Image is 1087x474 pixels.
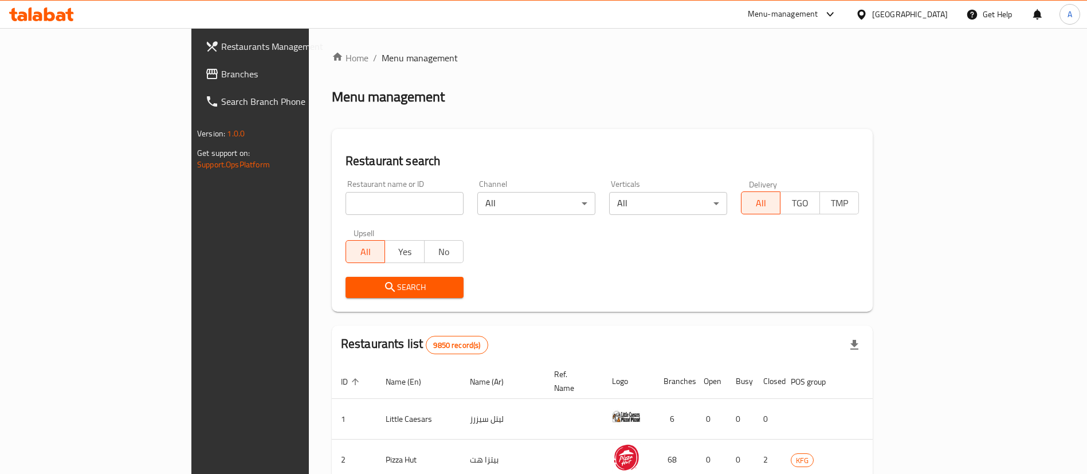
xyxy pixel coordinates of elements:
span: Get support on: [197,146,250,160]
th: Branches [654,364,694,399]
h2: Restaurant search [346,152,859,170]
span: All [746,195,776,211]
td: 0 [727,399,754,440]
span: Yes [390,244,419,260]
span: Search [355,280,454,295]
td: 0 [754,399,782,440]
span: TMP [825,195,854,211]
div: All [609,192,727,215]
input: Search for restaurant name or ID.. [346,192,464,215]
div: All [477,192,595,215]
span: Search Branch Phone [221,95,364,108]
a: Support.OpsPlatform [197,157,270,172]
td: 6 [654,399,694,440]
span: Menu management [382,51,458,65]
img: Pizza Hut [612,443,641,472]
span: Name (Ar) [470,375,519,389]
div: Menu-management [748,7,818,21]
span: 1.0.0 [227,126,245,141]
button: Yes [384,240,424,263]
a: Branches [196,60,373,88]
th: Busy [727,364,754,399]
span: KFG [791,454,813,467]
th: Logo [603,364,654,399]
span: No [429,244,459,260]
button: TGO [780,191,819,214]
div: Export file [841,331,868,359]
span: Ref. Name [554,367,589,395]
label: Upsell [354,229,375,237]
span: Branches [221,67,364,81]
nav: breadcrumb [332,51,873,65]
button: No [424,240,464,263]
span: A [1068,8,1072,21]
button: Search [346,277,464,298]
a: Restaurants Management [196,33,373,60]
div: Total records count [426,336,488,354]
span: 9850 record(s) [426,340,487,351]
img: Little Caesars [612,402,641,431]
h2: Menu management [332,88,445,106]
td: 0 [694,399,727,440]
span: All [351,244,380,260]
label: Delivery [749,180,778,188]
span: TGO [785,195,815,211]
a: Search Branch Phone [196,88,373,115]
td: Little Caesars [376,399,461,440]
h2: Restaurants list [341,335,488,354]
span: Restaurants Management [221,40,364,53]
button: TMP [819,191,859,214]
th: Open [694,364,727,399]
span: Name (En) [386,375,436,389]
td: ليتل سيزرز [461,399,545,440]
div: [GEOGRAPHIC_DATA] [872,8,948,21]
th: Closed [754,364,782,399]
button: All [346,240,385,263]
button: All [741,191,780,214]
span: ID [341,375,363,389]
span: Version: [197,126,225,141]
li: / [373,51,377,65]
span: POS group [791,375,841,389]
